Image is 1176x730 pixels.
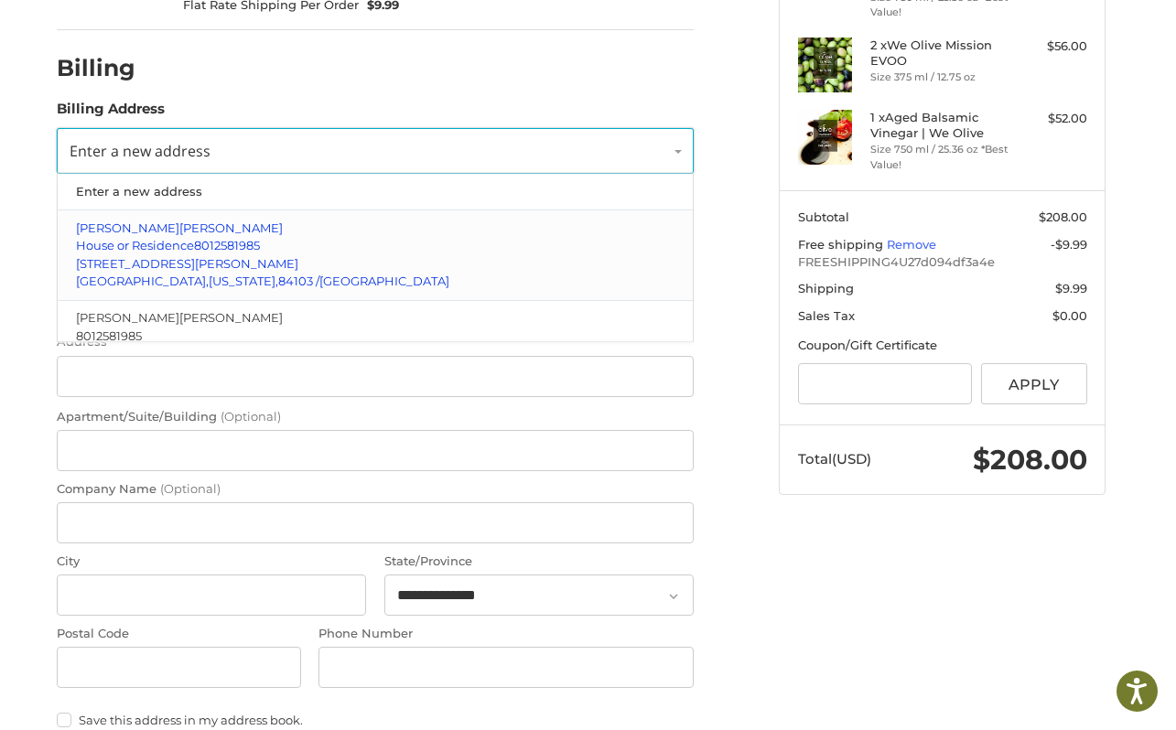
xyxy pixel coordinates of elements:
[76,310,179,325] span: [PERSON_NAME]
[798,450,871,467] span: Total (USD)
[278,274,319,288] span: 84103 /
[57,54,164,82] h2: Billing
[57,128,694,174] a: Enter or select a different address
[57,553,366,571] label: City
[1051,237,1087,252] span: -$9.99
[57,480,694,499] label: Company Name
[1055,281,1087,295] span: $9.99
[887,237,936,252] a: Remove
[384,553,694,571] label: State/Province
[870,70,1010,85] li: Size 375 ml / 12.75 oz
[798,337,1087,355] div: Coupon/Gift Certificate
[179,310,283,325] span: [PERSON_NAME]
[57,625,301,643] label: Postal Code
[76,238,194,252] span: House or Residence
[67,300,685,390] a: [PERSON_NAME][PERSON_NAME]8012581985[STREET_ADDRESS][PERSON_NAME][GEOGRAPHIC_DATA],[US_STATE],841...
[870,142,1010,172] li: Size 750 ml / 25.36 oz *Best Value!
[1052,308,1087,323] span: $0.00
[57,333,694,351] label: Address
[798,253,1087,272] span: FREESHIPPING4U27d094df3a4e
[798,363,973,404] input: Gift Certificate or Coupon Code
[1015,38,1087,56] div: $56.00
[76,274,209,288] span: [GEOGRAPHIC_DATA],
[57,408,694,426] label: Apartment/Suite/Building
[798,237,887,252] span: Free shipping
[973,443,1087,477] span: $208.00
[67,174,685,209] a: Enter a new address
[160,481,221,496] small: (Optional)
[870,110,1010,140] h4: 1 x Aged Balsamic Vinegar | We Olive
[26,27,207,42] p: We're away right now. Please check back later!
[981,363,1087,404] button: Apply
[57,99,165,128] legend: Billing Address
[319,274,449,288] span: [GEOGRAPHIC_DATA]
[798,308,855,323] span: Sales Tax
[210,24,232,46] button: Open LiveChat chat widget
[318,625,694,643] label: Phone Number
[1039,209,1087,224] span: $208.00
[209,274,278,288] span: [US_STATE],
[76,255,298,270] span: [STREET_ADDRESS][PERSON_NAME]
[798,281,854,295] span: Shipping
[70,141,210,161] span: Enter a new address
[57,713,694,727] label: Save this address in my address book.
[221,409,281,424] small: (Optional)
[76,327,142,342] span: 8012581985
[179,220,283,234] span: [PERSON_NAME]
[870,38,1010,68] h4: 2 x We Olive Mission EVOO
[194,238,260,252] span: 8012581985
[76,220,179,234] span: [PERSON_NAME]
[798,209,849,224] span: Subtotal
[67,210,685,300] a: [PERSON_NAME][PERSON_NAME]House or Residence8012581985[STREET_ADDRESS][PERSON_NAME][GEOGRAPHIC_DA...
[1015,110,1087,128] div: $52.00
